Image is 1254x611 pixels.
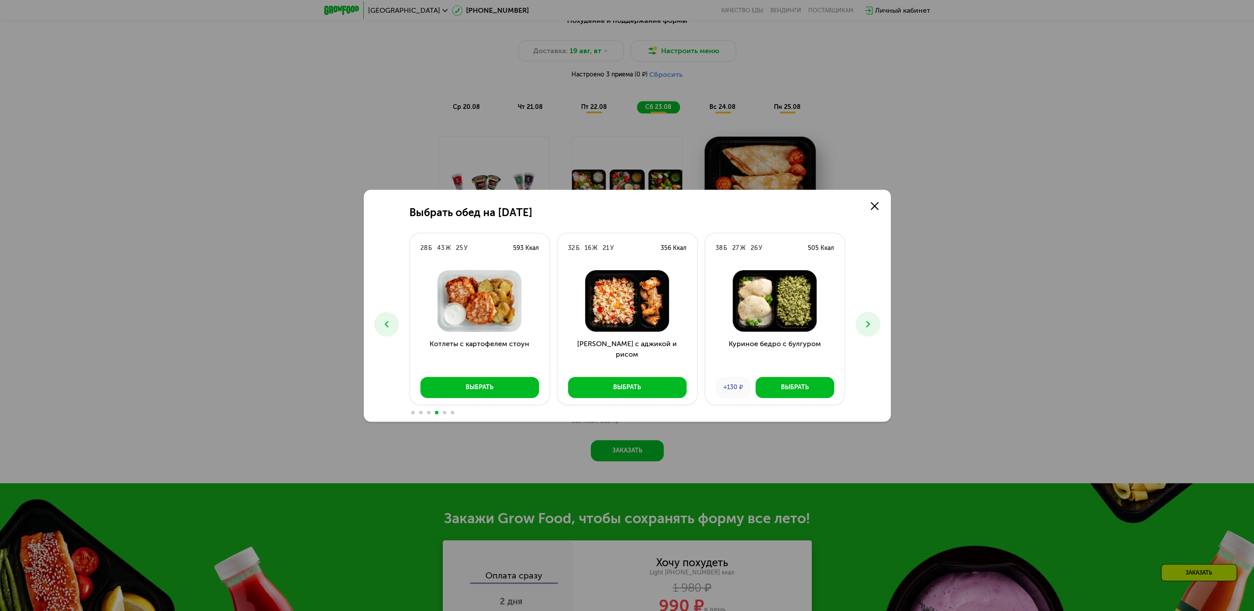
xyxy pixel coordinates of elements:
[464,244,467,253] div: У
[456,244,463,253] div: 25
[661,244,687,253] div: 356 Ккал
[755,377,834,398] button: Выбрать
[409,206,532,219] h2: Выбрать обед на [DATE]
[437,244,445,253] div: 43
[808,244,834,253] div: 505 Ккал
[716,377,751,398] div: +130 ₽
[740,244,745,253] div: Ж
[610,244,614,253] div: У
[751,244,758,253] div: 26
[716,244,723,253] div: 38
[592,244,597,253] div: Ж
[603,244,609,253] div: 21
[732,244,739,253] div: 27
[513,244,539,253] div: 593 Ккал
[557,339,697,370] h3: [PERSON_NAME] с аджикой и рисом
[420,244,427,253] div: 28
[445,244,451,253] div: Ж
[781,383,809,392] div: Выбрать
[428,244,432,253] div: Б
[417,270,542,332] img: Котлеты с картофелем стоун
[576,244,579,253] div: Б
[585,244,591,253] div: 16
[420,377,539,398] button: Выбрать
[410,339,549,370] h3: Котлеты с картофелем стоун
[723,244,727,253] div: Б
[712,270,838,332] img: Куриное бедро с булгуром
[759,244,762,253] div: У
[564,270,690,332] img: Курица с аджикой и рисом
[705,339,845,370] h3: Куриное бедро с булгуром
[613,383,641,392] div: Выбрать
[568,377,687,398] button: Выбрать
[568,244,575,253] div: 32
[466,383,493,392] div: Выбрать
